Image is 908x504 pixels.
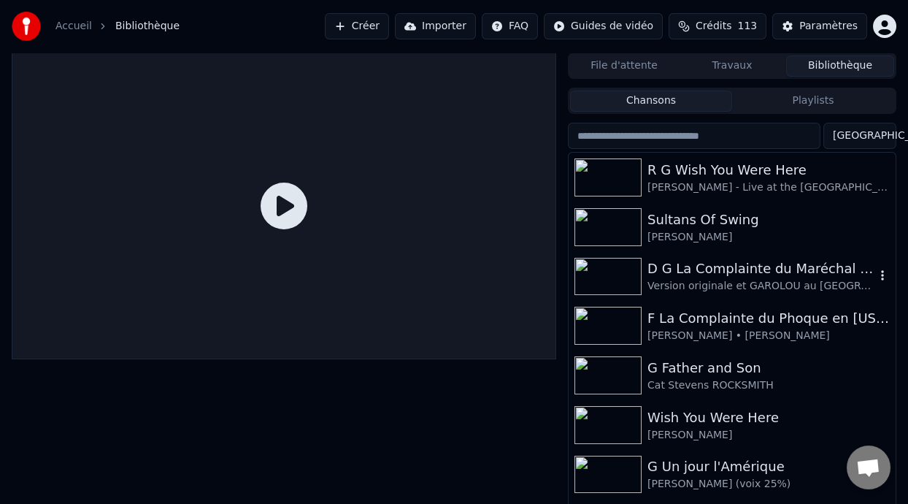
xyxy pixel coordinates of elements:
div: [PERSON_NAME] • [PERSON_NAME] [647,329,890,343]
button: Travaux [678,56,786,77]
nav: breadcrumb [55,19,180,34]
span: 113 [737,19,757,34]
button: Chansons [570,91,732,112]
div: F La Complainte du Phoque en [US_STATE] [647,308,890,329]
span: Crédits [696,19,731,34]
div: Ouvrir le chat [847,446,890,489]
div: Paramètres [799,19,858,34]
div: G Father and Son [647,358,890,378]
div: D G La Complainte du Maréchal [PERSON_NAME] ON DANSE [647,259,875,279]
button: Guides de vidéo [544,13,663,39]
button: Playlists [732,91,894,112]
div: G Un jour l'Amérique [647,457,890,477]
button: Bibliothèque [786,56,894,77]
div: [PERSON_NAME] [647,428,890,443]
button: File d'attente [570,56,678,77]
div: [PERSON_NAME] [647,230,890,245]
span: Bibliothèque [115,19,180,34]
button: Importer [395,13,476,39]
div: [PERSON_NAME] (voix 25%) [647,477,890,492]
img: youka [12,12,41,41]
button: Paramètres [772,13,867,39]
button: Créer [325,13,389,39]
div: R G Wish You Were Here [647,160,890,180]
a: Accueil [55,19,92,34]
div: Version originale et GAROLOU au [GEOGRAPHIC_DATA] 1978 [647,279,875,294]
div: Sultans Of Swing [647,210,890,230]
div: [PERSON_NAME] - Live at the [GEOGRAPHIC_DATA] 2025 [647,180,890,195]
div: Cat Stevens ROCKSMITH [647,378,890,393]
button: Crédits113 [669,13,766,39]
div: Wish You Were Here [647,408,890,428]
button: FAQ [482,13,538,39]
